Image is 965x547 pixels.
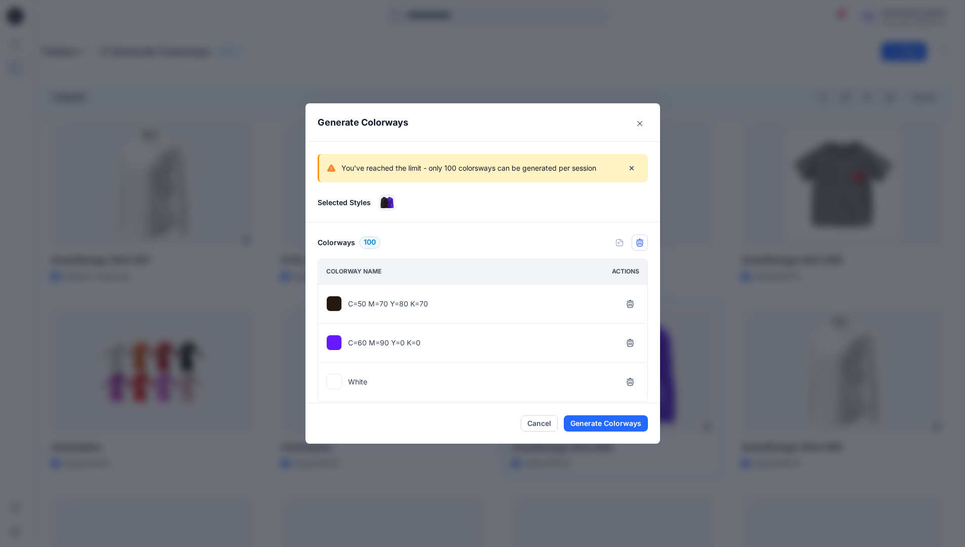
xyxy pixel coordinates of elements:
img: SmartDesign Shirt 008 [379,195,395,210]
button: Close [632,115,648,132]
p: You've reached the limit - only 100 colorsways can be generated per session [341,162,596,174]
header: Generate Colorways [305,103,660,141]
p: Selected Styles [318,197,371,208]
p: Colorway name [326,266,381,277]
p: Actions [612,266,639,277]
p: C=60 M=90 Y=0 K=0 [348,337,420,348]
span: 100 [364,237,376,249]
p: C=50 M=70 Y=80 K=70 [348,298,428,309]
button: Cancel [521,415,558,432]
p: White [348,376,367,387]
button: Generate Colorways [564,415,648,432]
h6: Colorways [318,237,355,249]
